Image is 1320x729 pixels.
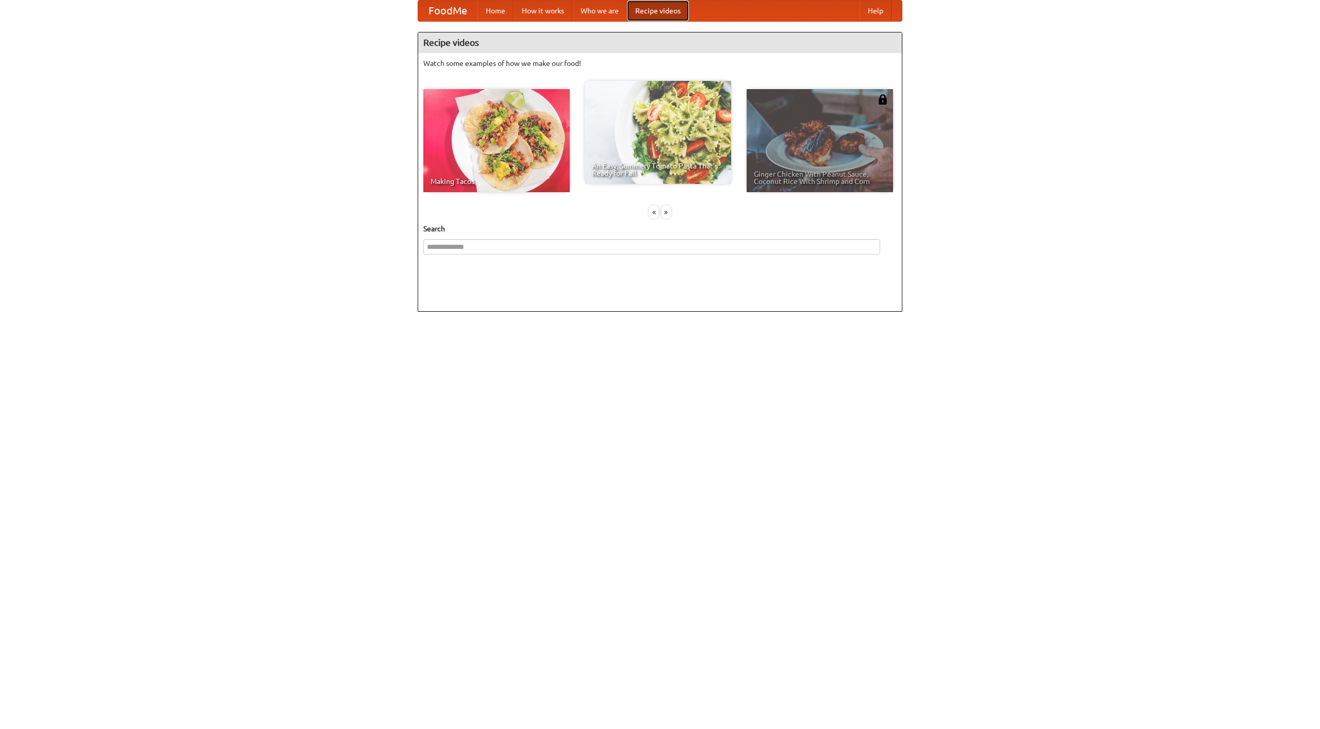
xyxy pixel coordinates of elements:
a: Making Tacos [423,89,570,192]
div: « [649,206,658,218]
a: How it works [514,1,572,21]
a: Recipe videos [627,1,689,21]
h5: Search [423,224,897,234]
a: FoodMe [418,1,477,21]
a: Help [860,1,892,21]
div: » [662,206,671,218]
p: Watch some examples of how we make our food! [423,58,897,69]
a: Home [477,1,514,21]
span: Making Tacos [431,178,563,185]
img: 483408.png [878,94,888,105]
a: Who we are [572,1,627,21]
h4: Recipe videos [418,32,902,53]
span: An Easy, Summery Tomato Pasta That's Ready for Fall [592,162,724,177]
a: An Easy, Summery Tomato Pasta That's Ready for Fall [585,81,731,184]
